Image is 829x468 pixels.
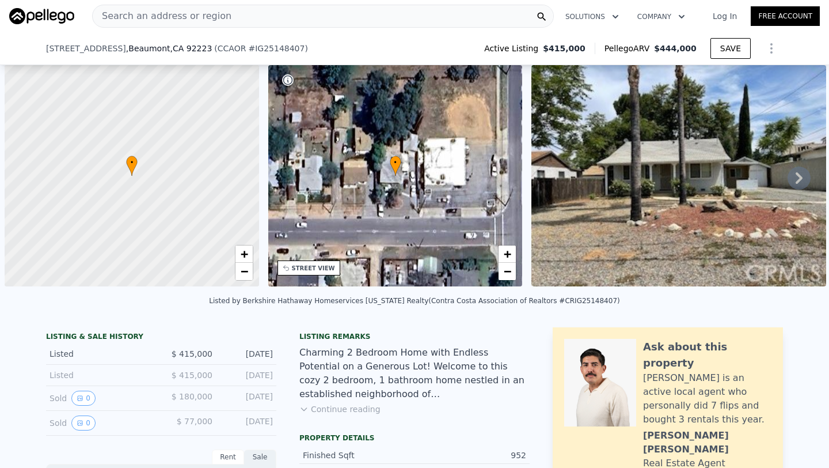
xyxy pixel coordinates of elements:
div: [PERSON_NAME] [PERSON_NAME] [643,429,771,456]
a: Zoom out [235,263,253,280]
div: 952 [414,450,526,461]
a: Zoom out [499,263,516,280]
span: [STREET_ADDRESS] [46,43,126,54]
button: View historical data [71,391,96,406]
span: $ 415,000 [172,371,212,380]
span: Search an address or region [93,9,231,23]
span: $444,000 [654,44,697,53]
span: , Beaumont [126,43,212,54]
button: View historical data [71,416,96,431]
div: Listed [50,348,152,360]
div: [DATE] [222,348,273,360]
img: Pellego [9,8,74,24]
a: Zoom in [499,246,516,263]
span: • [126,157,138,168]
div: • [126,156,138,176]
span: Pellego ARV [604,43,655,54]
div: Rent [212,450,244,465]
div: STREET VIEW [292,264,335,273]
span: $ 77,000 [177,417,212,426]
div: Ask about this property [643,339,771,371]
button: Company [628,6,694,27]
div: LISTING & SALE HISTORY [46,332,276,344]
span: Active Listing [484,43,543,54]
a: Log In [699,10,751,22]
span: $ 415,000 [172,349,212,358]
a: Zoom in [235,246,253,263]
div: [DATE] [222,416,273,431]
span: CCAOR [218,44,246,53]
span: $ 180,000 [172,392,212,401]
div: Listing remarks [299,332,530,341]
div: Sold [50,416,152,431]
button: Continue reading [299,403,381,415]
span: − [504,264,511,278]
div: [DATE] [222,391,273,406]
div: Sale [244,450,276,465]
span: • [390,157,401,168]
div: Listed [50,369,152,381]
div: [PERSON_NAME] is an active local agent who personally did 7 flips and bought 3 rentals this year. [643,371,771,427]
div: Finished Sqft [303,450,414,461]
div: Listed by Berkshire Hathaway Homeservices [US_STATE] Realty (Contra Costa Association of Realtors... [209,297,619,305]
div: Charming 2 Bedroom Home with Endless Potential on a Generous Lot! Welcome to this cozy 2 bedroom,... [299,346,530,401]
span: + [240,247,248,261]
a: Free Account [751,6,820,26]
div: Property details [299,433,530,443]
button: SAVE [710,38,751,59]
div: [DATE] [222,369,273,381]
span: − [240,264,248,278]
div: Sold [50,391,152,406]
div: ( ) [214,43,308,54]
img: Sale: 166903388 Parcel: 26226215 [531,65,826,286]
span: , CA 92223 [170,44,212,53]
button: Solutions [556,6,628,27]
span: + [504,247,511,261]
div: • [390,156,401,176]
button: Show Options [760,37,783,60]
span: # IG25148407 [248,44,305,53]
span: $415,000 [543,43,585,54]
